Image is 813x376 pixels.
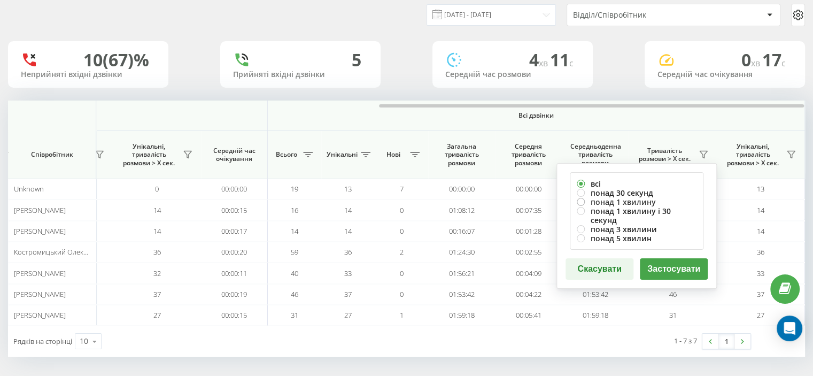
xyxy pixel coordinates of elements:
[562,305,629,326] td: 01:59:18
[562,284,629,305] td: 01:53:42
[291,184,298,194] span: 19
[352,50,361,70] div: 5
[14,247,103,257] span: Костромицький Олександр
[570,142,621,167] span: Середньоденна тривалість розмови
[344,205,352,215] span: 14
[209,147,259,163] span: Середній час очікування
[14,205,66,215] span: [PERSON_NAME]
[153,310,161,320] span: 27
[201,242,268,263] td: 00:00:20
[751,57,762,69] span: хв
[722,142,783,167] span: Унікальні, тривалість розмови > Х сек.
[291,310,298,320] span: 31
[201,284,268,305] td: 00:00:19
[757,247,764,257] span: 36
[577,206,696,225] label: понад 1 хвилину і 30 секунд
[577,225,696,234] label: понад 3 хвилини
[13,336,72,346] span: Рядків на сторінці
[757,310,764,320] span: 27
[380,150,407,159] span: Нові
[400,205,404,215] span: 0
[566,258,633,280] button: Скасувати
[428,199,495,220] td: 01:08:12
[539,57,550,69] span: хв
[762,48,786,71] span: 17
[777,316,802,341] div: Open Intercom Messenger
[299,111,773,120] span: Всі дзвінки
[344,268,352,278] span: 33
[344,184,352,194] span: 13
[155,184,159,194] span: 0
[757,226,764,236] span: 14
[669,310,677,320] span: 31
[344,310,352,320] span: 27
[757,289,764,299] span: 37
[757,268,764,278] span: 33
[153,247,161,257] span: 36
[569,57,574,69] span: c
[550,48,574,71] span: 11
[291,289,298,299] span: 46
[495,263,562,283] td: 00:04:09
[291,226,298,236] span: 14
[400,268,404,278] span: 0
[495,221,562,242] td: 00:01:28
[718,334,734,349] a: 1
[17,150,87,159] span: Співробітник
[577,197,696,206] label: понад 1 хвилину
[291,247,298,257] span: 59
[669,289,677,299] span: 46
[428,221,495,242] td: 00:16:07
[400,184,404,194] span: 7
[201,179,268,199] td: 00:00:00
[781,57,786,69] span: c
[344,226,352,236] span: 14
[400,226,404,236] span: 0
[495,284,562,305] td: 00:04:22
[674,335,697,346] div: 1 - 7 з 7
[573,11,701,20] div: Відділ/Співробітник
[436,142,487,167] span: Загальна тривалість розмови
[757,205,764,215] span: 14
[233,70,368,79] div: Прийняті вхідні дзвінки
[634,147,695,163] span: Тривалість розмови > Х сек.
[118,142,180,167] span: Унікальні, тривалість розмови > Х сек.
[14,289,66,299] span: [PERSON_NAME]
[445,70,580,79] div: Середній час розмови
[503,142,554,167] span: Середня тривалість розмови
[21,70,156,79] div: Неприйняті вхідні дзвінки
[428,179,495,199] td: 00:00:00
[291,205,298,215] span: 16
[428,263,495,283] td: 01:56:21
[273,150,300,159] span: Всього
[327,150,358,159] span: Унікальні
[400,247,404,257] span: 2
[495,242,562,263] td: 00:02:55
[757,184,764,194] span: 13
[495,305,562,326] td: 00:05:41
[495,179,562,199] td: 00:00:00
[201,221,268,242] td: 00:00:17
[14,184,44,194] span: Unknown
[14,310,66,320] span: [PERSON_NAME]
[640,258,708,280] button: Застосувати
[80,336,88,347] div: 10
[153,205,161,215] span: 14
[577,188,696,197] label: понад 30 секунд
[201,199,268,220] td: 00:00:15
[83,50,149,70] div: 10 (67)%
[201,263,268,283] td: 00:00:11
[153,268,161,278] span: 32
[291,268,298,278] span: 40
[344,289,352,299] span: 37
[577,234,696,243] label: понад 5 хвилин
[495,199,562,220] td: 00:07:35
[344,247,352,257] span: 36
[428,284,495,305] td: 01:53:42
[14,268,66,278] span: [PERSON_NAME]
[400,310,404,320] span: 1
[577,179,696,188] label: всі
[153,226,161,236] span: 14
[428,305,495,326] td: 01:59:18
[741,48,762,71] span: 0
